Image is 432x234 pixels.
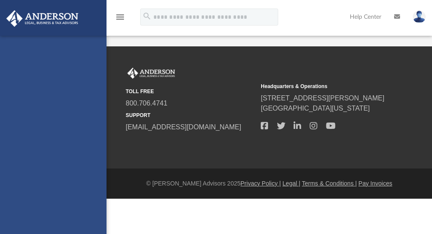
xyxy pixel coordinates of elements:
[126,111,255,119] small: SUPPORT
[358,180,392,187] a: Pay Invoices
[126,123,241,131] a: [EMAIL_ADDRESS][DOMAIN_NAME]
[142,11,152,21] i: search
[107,179,432,188] div: © [PERSON_NAME] Advisors 2025
[261,105,370,112] a: [GEOGRAPHIC_DATA][US_STATE]
[115,16,125,22] a: menu
[115,12,125,22] i: menu
[261,94,384,102] a: [STREET_ADDRESS][PERSON_NAME]
[241,180,281,187] a: Privacy Policy |
[126,100,167,107] a: 800.706.4741
[126,68,177,79] img: Anderson Advisors Platinum Portal
[302,180,357,187] a: Terms & Conditions |
[413,11,426,23] img: User Pic
[126,88,255,95] small: TOLL FREE
[261,83,390,90] small: Headquarters & Operations
[4,10,81,27] img: Anderson Advisors Platinum Portal
[282,180,300,187] a: Legal |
